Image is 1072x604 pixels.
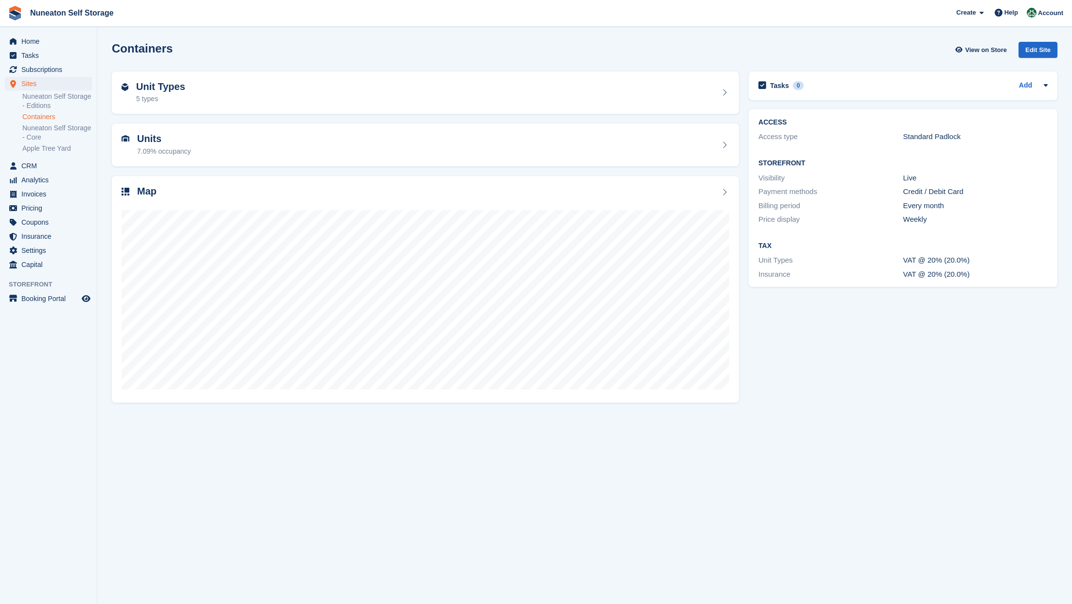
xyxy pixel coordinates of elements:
[5,215,92,229] a: menu
[5,258,92,271] a: menu
[903,186,1048,197] div: Credit / Debit Card
[136,81,185,92] h2: Unit Types
[21,173,80,187] span: Analytics
[21,292,80,305] span: Booking Portal
[903,200,1048,212] div: Every month
[112,71,739,114] a: Unit Types 5 types
[136,94,185,104] div: 5 types
[80,293,92,304] a: Preview store
[122,188,129,195] img: map-icn-33ee37083ee616e46c38cad1a60f524a97daa1e2b2c8c0bc3eb3415660979fc1.svg
[122,83,128,91] img: unit-type-icn-2b2737a686de81e16bb02015468b77c625bbabd49415b5ef34ead5e3b44a266d.svg
[22,92,92,110] a: Nuneaton Self Storage - Editions
[21,35,80,48] span: Home
[5,230,92,243] a: menu
[22,124,92,142] a: Nuneaton Self Storage - Core
[5,77,92,90] a: menu
[21,230,80,243] span: Insurance
[137,146,191,157] div: 7.09% occupancy
[956,8,976,18] span: Create
[21,77,80,90] span: Sites
[758,160,1048,167] h2: Storefront
[758,173,903,184] div: Visibility
[5,63,92,76] a: menu
[954,42,1011,58] a: View on Store
[5,187,92,201] a: menu
[903,131,1048,142] div: Standard Padlock
[1004,8,1018,18] span: Help
[22,112,92,122] a: Containers
[5,35,92,48] a: menu
[1019,80,1032,91] a: Add
[903,255,1048,266] div: VAT @ 20% (20.0%)
[137,186,157,197] h2: Map
[770,81,789,90] h2: Tasks
[758,119,1048,126] h2: ACCESS
[758,214,903,225] div: Price display
[26,5,118,21] a: Nuneaton Self Storage
[1019,42,1057,62] a: Edit Site
[793,81,804,90] div: 0
[21,49,80,62] span: Tasks
[9,280,97,289] span: Storefront
[903,214,1048,225] div: Weekly
[1038,8,1063,18] span: Account
[1027,8,1037,18] img: Amanda
[22,144,92,153] a: Apple Tree Yard
[137,133,191,144] h2: Units
[21,187,80,201] span: Invoices
[758,242,1048,250] h2: Tax
[758,131,903,142] div: Access type
[21,244,80,257] span: Settings
[758,200,903,212] div: Billing period
[965,45,1007,55] span: View on Store
[758,269,903,280] div: Insurance
[903,269,1048,280] div: VAT @ 20% (20.0%)
[21,201,80,215] span: Pricing
[21,258,80,271] span: Capital
[21,215,80,229] span: Coupons
[5,173,92,187] a: menu
[1019,42,1057,58] div: Edit Site
[21,159,80,173] span: CRM
[758,255,903,266] div: Unit Types
[122,135,129,142] img: unit-icn-7be61d7bf1b0ce9d3e12c5938cc71ed9869f7b940bace4675aadf7bd6d80202e.svg
[112,124,739,166] a: Units 7.09% occupancy
[5,292,92,305] a: menu
[5,159,92,173] a: menu
[5,49,92,62] a: menu
[5,244,92,257] a: menu
[112,42,173,55] h2: Containers
[21,63,80,76] span: Subscriptions
[758,186,903,197] div: Payment methods
[112,176,739,403] a: Map
[903,173,1048,184] div: Live
[5,201,92,215] a: menu
[8,6,22,20] img: stora-icon-8386f47178a22dfd0bd8f6a31ec36ba5ce8667c1dd55bd0f319d3a0aa187defe.svg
